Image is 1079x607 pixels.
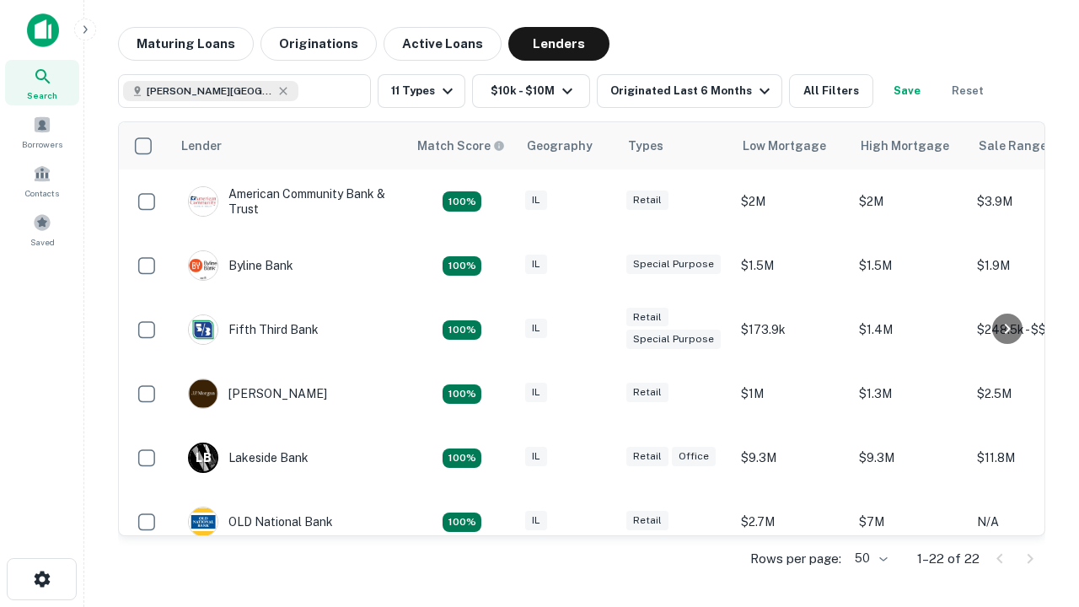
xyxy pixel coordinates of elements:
[525,319,547,338] div: IL
[733,426,851,490] td: $9.3M
[508,27,609,61] button: Lenders
[733,234,851,298] td: $1.5M
[851,362,969,426] td: $1.3M
[171,122,407,169] th: Lender
[597,74,782,108] button: Originated Last 6 Months
[995,418,1079,499] iframe: Chat Widget
[626,255,721,274] div: Special Purpose
[196,449,211,467] p: L B
[743,136,826,156] div: Low Mortgage
[626,447,668,466] div: Retail
[750,549,841,569] p: Rows per page:
[861,136,949,156] div: High Mortgage
[443,384,481,405] div: Matching Properties: 2, hasApolloMatch: undefined
[188,250,293,281] div: Byline Bank
[626,191,668,210] div: Retail
[626,330,721,349] div: Special Purpose
[851,169,969,234] td: $2M
[851,490,969,554] td: $7M
[733,298,851,362] td: $173.9k
[188,379,327,409] div: [PERSON_NAME]
[626,383,668,402] div: Retail
[525,447,547,466] div: IL
[30,235,55,249] span: Saved
[443,513,481,533] div: Matching Properties: 2, hasApolloMatch: undefined
[407,122,517,169] th: Capitalize uses an advanced AI algorithm to match your search with the best lender. The match sco...
[851,426,969,490] td: $9.3M
[118,27,254,61] button: Maturing Loans
[610,81,775,101] div: Originated Last 6 Months
[851,298,969,362] td: $1.4M
[848,546,890,571] div: 50
[378,74,465,108] button: 11 Types
[384,27,502,61] button: Active Loans
[917,549,980,569] p: 1–22 of 22
[25,186,59,200] span: Contacts
[941,74,995,108] button: Reset
[443,320,481,341] div: Matching Properties: 2, hasApolloMatch: undefined
[618,122,733,169] th: Types
[525,383,547,402] div: IL
[260,27,377,61] button: Originations
[628,136,663,156] div: Types
[851,122,969,169] th: High Mortgage
[188,507,333,537] div: OLD National Bank
[188,186,390,217] div: American Community Bank & Trust
[5,60,79,105] a: Search
[188,443,309,473] div: Lakeside Bank
[5,158,79,203] a: Contacts
[851,234,969,298] td: $1.5M
[979,136,1047,156] div: Sale Range
[417,137,502,155] h6: Match Score
[525,255,547,274] div: IL
[5,109,79,154] a: Borrowers
[189,379,217,408] img: picture
[626,308,668,327] div: Retail
[443,191,481,212] div: Matching Properties: 2, hasApolloMatch: undefined
[733,122,851,169] th: Low Mortgage
[880,74,934,108] button: Save your search to get updates of matches that match your search criteria.
[443,449,481,469] div: Matching Properties: 3, hasApolloMatch: undefined
[472,74,590,108] button: $10k - $10M
[733,362,851,426] td: $1M
[626,511,668,530] div: Retail
[188,314,319,345] div: Fifth Third Bank
[525,511,547,530] div: IL
[443,256,481,277] div: Matching Properties: 2, hasApolloMatch: undefined
[417,137,505,155] div: Capitalize uses an advanced AI algorithm to match your search with the best lender. The match sco...
[527,136,593,156] div: Geography
[27,89,57,102] span: Search
[672,447,716,466] div: Office
[189,187,217,216] img: picture
[189,251,217,280] img: picture
[189,508,217,536] img: picture
[733,490,851,554] td: $2.7M
[5,207,79,252] a: Saved
[517,122,618,169] th: Geography
[789,74,873,108] button: All Filters
[525,191,547,210] div: IL
[733,169,851,234] td: $2M
[27,13,59,47] img: capitalize-icon.png
[189,315,217,344] img: picture
[181,136,222,156] div: Lender
[147,83,273,99] span: [PERSON_NAME][GEOGRAPHIC_DATA], [GEOGRAPHIC_DATA]
[22,137,62,151] span: Borrowers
